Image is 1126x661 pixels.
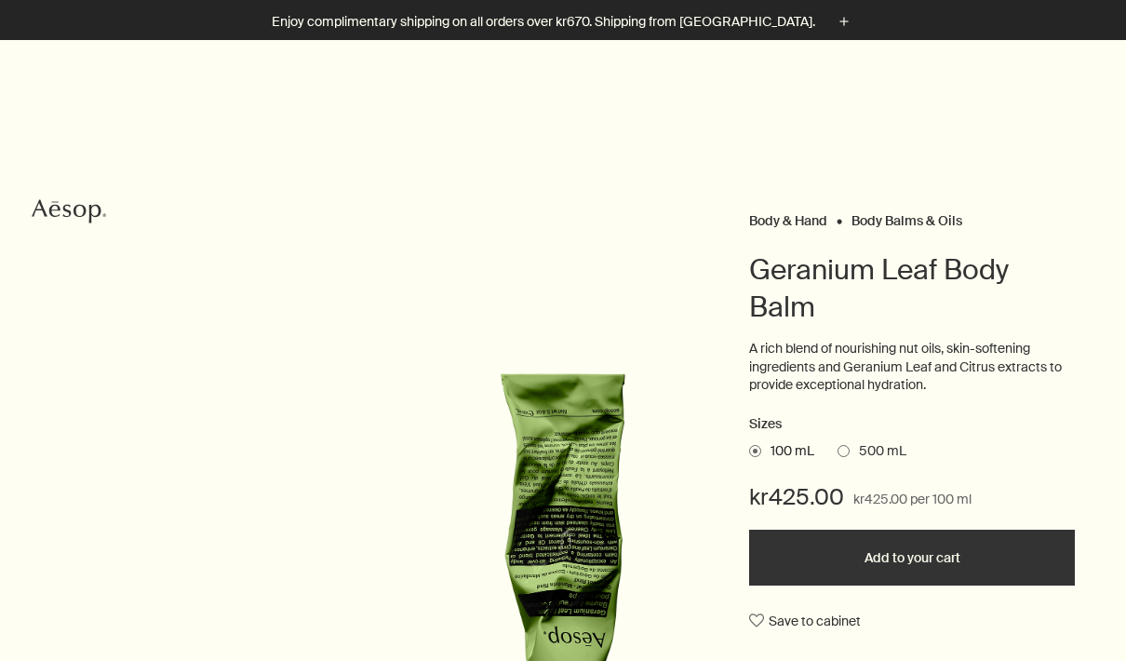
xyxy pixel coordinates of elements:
[32,197,106,225] svg: Aesop
[749,530,1075,586] button: Add to your cart - kr425.00
[749,482,844,512] span: kr425.00
[749,413,1075,436] h2: Sizes
[272,11,854,33] button: Enjoy complimentary shipping on all orders over kr670. Shipping from [GEOGRAPHIC_DATA].
[761,442,814,461] span: 100 mL
[749,604,861,638] button: Save to cabinet
[749,340,1075,395] p: A rich blend of nourishing nut oils, skin-softening ingredients and Geranium Leaf and Citrus extr...
[272,12,815,32] p: Enjoy complimentary shipping on all orders over kr670. Shipping from [GEOGRAPHIC_DATA].
[851,212,962,221] a: Body Balms & Oils
[749,251,1075,326] h1: Geranium Leaf Body Balm
[749,212,827,221] a: Body & Hand
[27,193,111,235] a: Aesop
[853,489,972,511] span: kr425.00 per 100 ml
[850,442,906,461] span: 500 mL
